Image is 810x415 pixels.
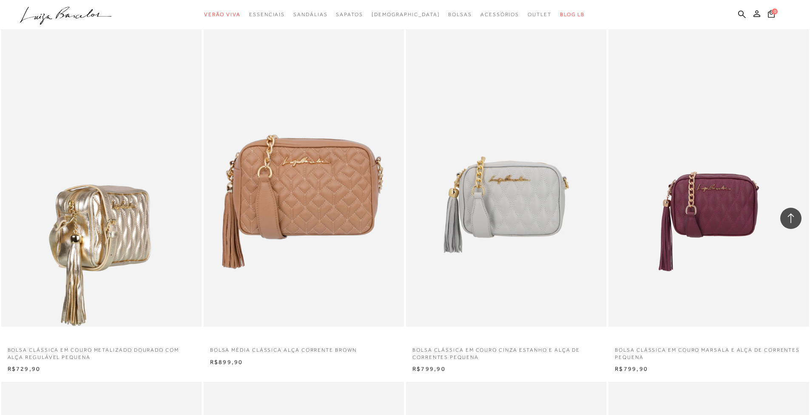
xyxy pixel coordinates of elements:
img: BOLSA CLÁSSICA EM COURO CINZA ESTANHO E ALÇA DE CORRENTES PEQUENA [407,28,605,325]
a: categoryNavScreenReaderText [336,7,363,23]
a: BOLSA CLÁSSICA EM COURO CINZA ESTANHO E ALÇA DE CORRENTES PEQUENA [406,342,606,361]
a: BOLSA CLÁSSICA EM COURO MARSALA E ALÇA DE CORRENTES PEQUENA BOLSA CLÁSSICA EM COURO MARSALA E ALÇ... [609,28,808,325]
a: BOLSA CLÁSSICA EM COURO MARSALA E ALÇA DE CORRENTES PEQUENA [608,342,809,361]
span: R$799,90 [412,365,446,372]
span: Sapatos [336,11,363,17]
img: BOLSA MÉDIA CLÁSSICA ALÇA CORRENTE BROWN [205,28,403,325]
a: BLOG LB [560,7,585,23]
span: Acessórios [480,11,519,17]
a: categoryNavScreenReaderText [293,7,327,23]
a: categoryNavScreenReaderText [204,7,241,23]
img: BOLSA CLÁSSICA EM COURO METALIZADO DOURADO COM ALÇA REGULÁVEL PEQUENA [2,26,202,327]
span: Essenciais [249,11,285,17]
span: Sandálias [293,11,327,17]
span: BLOG LB [560,11,585,17]
a: categoryNavScreenReaderText [528,7,551,23]
span: R$899,90 [210,359,243,365]
span: Outlet [528,11,551,17]
a: categoryNavScreenReaderText [448,7,472,23]
span: 0 [772,8,778,14]
a: categoryNavScreenReaderText [480,7,519,23]
span: R$729,90 [8,365,41,372]
a: BOLSA MÉDIA CLÁSSICA ALÇA CORRENTE BROWN BOLSA MÉDIA CLÁSSICA ALÇA CORRENTE BROWN [205,28,403,325]
a: BOLSA CLÁSSICA EM COURO METALIZADO DOURADO COM ALÇA REGULÁVEL PEQUENA [2,28,201,325]
a: BOLSA CLÁSSICA EM COURO CINZA ESTANHO E ALÇA DE CORRENTES PEQUENA BOLSA CLÁSSICA EM COURO CINZA E... [407,28,605,325]
a: categoryNavScreenReaderText [249,7,285,23]
span: Verão Viva [204,11,241,17]
a: BOLSA CLÁSSICA EM COURO METALIZADO DOURADO COM ALÇA REGULÁVEL PEQUENA [1,342,202,361]
span: [DEMOGRAPHIC_DATA] [372,11,440,17]
span: Bolsas [448,11,472,17]
img: BOLSA CLÁSSICA EM COURO MARSALA E ALÇA DE CORRENTES PEQUENA [609,28,808,325]
span: R$799,90 [615,365,648,372]
button: 0 [765,9,777,21]
a: noSubCategoriesText [372,7,440,23]
a: BOLSA MÉDIA CLÁSSICA ALÇA CORRENTE BROWN [204,342,404,354]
